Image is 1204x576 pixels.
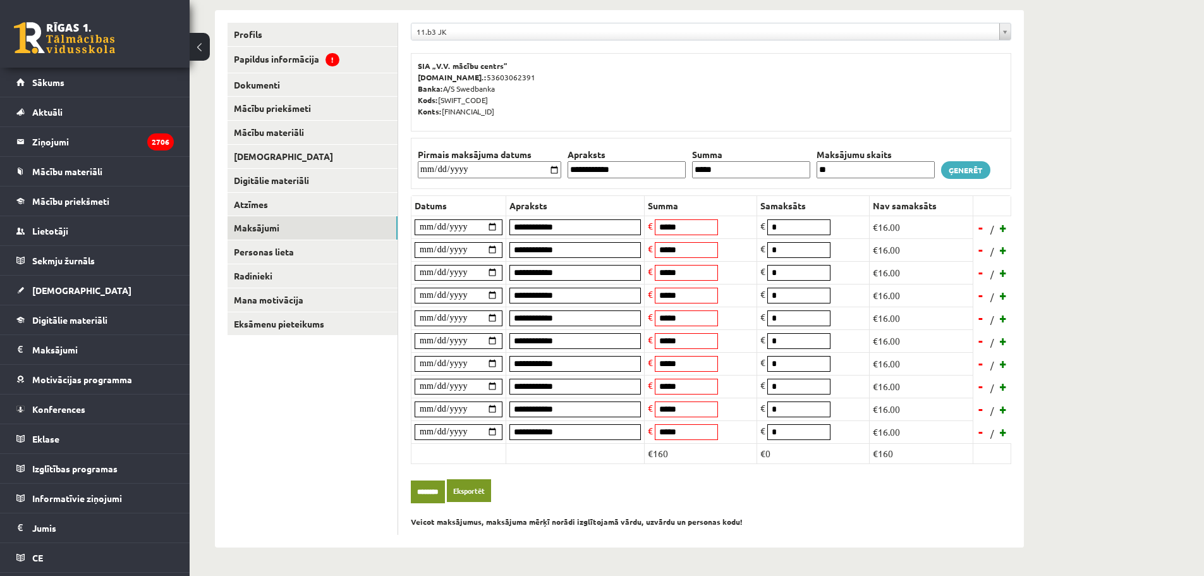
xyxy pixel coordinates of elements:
[16,454,174,483] a: Izglītības programas
[447,479,491,503] a: Eksportēt
[32,522,56,534] span: Jumis
[989,313,995,326] span: /
[16,68,174,97] a: Sākums
[975,400,987,419] a: -
[997,331,1010,350] a: +
[32,106,63,118] span: Aktuāli
[32,225,68,236] span: Lietotāji
[997,400,1010,419] a: +
[989,223,995,236] span: /
[417,23,994,40] span: 11.b3 JK
[648,402,653,414] span: €
[506,195,645,216] th: Apraksts
[418,60,1004,117] p: 53603062391 A/S Swedbanka [SWIFT_CODE] [FINANCIAL_ID]
[415,148,564,161] th: Pirmais maksājuma datums
[648,334,653,345] span: €
[997,240,1010,259] a: +
[870,352,973,375] td: €16.00
[870,398,973,420] td: €16.00
[870,238,973,261] td: €16.00
[870,261,973,284] td: €16.00
[16,127,174,156] a: Ziņojumi2706
[228,264,398,288] a: Radinieki
[997,377,1010,396] a: +
[228,216,398,240] a: Maksājumi
[228,240,398,264] a: Personas lieta
[32,77,64,88] span: Sākums
[760,266,765,277] span: €
[16,365,174,394] a: Motivācijas programma
[997,354,1010,373] a: +
[941,161,990,179] a: Ģenerēt
[870,216,973,238] td: €16.00
[16,484,174,513] a: Informatīvie ziņojumi
[760,402,765,414] span: €
[32,195,109,207] span: Mācību priekšmeti
[870,420,973,443] td: €16.00
[975,309,987,328] a: -
[32,433,59,444] span: Eklase
[870,375,973,398] td: €16.00
[997,218,1010,237] a: +
[648,379,653,391] span: €
[228,145,398,168] a: [DEMOGRAPHIC_DATA]
[757,443,870,463] td: €0
[418,95,438,105] b: Kods:
[989,290,995,303] span: /
[760,379,765,391] span: €
[32,127,174,156] legend: Ziņojumi
[648,357,653,368] span: €
[989,358,995,372] span: /
[228,121,398,144] a: Mācību materiāli
[411,517,743,527] b: Veicot maksājumus, maksājuma mērķī norādi izglītojamā vārdu, uzvārdu un personas kodu!
[418,106,442,116] b: Konts:
[32,335,174,364] legend: Maksājumi
[870,195,973,216] th: Nav samaksāts
[16,157,174,186] a: Mācību materiāli
[32,493,122,504] span: Informatīvie ziņojumi
[228,169,398,192] a: Digitālie materiāli
[989,404,995,417] span: /
[975,218,987,237] a: -
[32,314,107,326] span: Digitālie materiāli
[228,47,398,73] a: Papildus informācija!
[760,311,765,322] span: €
[975,286,987,305] a: -
[997,422,1010,441] a: +
[760,288,765,300] span: €
[16,424,174,453] a: Eklase
[689,148,813,161] th: Summa
[975,377,987,396] a: -
[760,425,765,436] span: €
[32,374,132,385] span: Motivācijas programma
[228,312,398,336] a: Eksāmenu pieteikums
[975,422,987,441] a: -
[997,286,1010,305] a: +
[32,166,102,177] span: Mācību materiāli
[32,552,43,563] span: CE
[418,72,487,82] b: [DOMAIN_NAME].:
[411,23,1011,40] a: 11.b3 JK
[16,187,174,216] a: Mācību priekšmeti
[989,381,995,395] span: /
[228,288,398,312] a: Mana motivācija
[32,403,85,415] span: Konferences
[997,309,1010,328] a: +
[760,357,765,368] span: €
[32,255,95,266] span: Sekmju žurnāls
[16,246,174,275] a: Sekmju žurnāls
[870,307,973,329] td: €16.00
[228,193,398,216] a: Atzīmes
[975,240,987,259] a: -
[989,336,995,349] span: /
[648,220,653,231] span: €
[147,133,174,150] i: 2706
[760,220,765,231] span: €
[760,243,765,254] span: €
[16,97,174,126] a: Aktuāli
[411,195,506,216] th: Datums
[564,148,689,161] th: Apraksts
[228,73,398,97] a: Dokumenti
[14,22,115,54] a: Rīgas 1. Tālmācības vidusskola
[32,285,131,296] span: [DEMOGRAPHIC_DATA]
